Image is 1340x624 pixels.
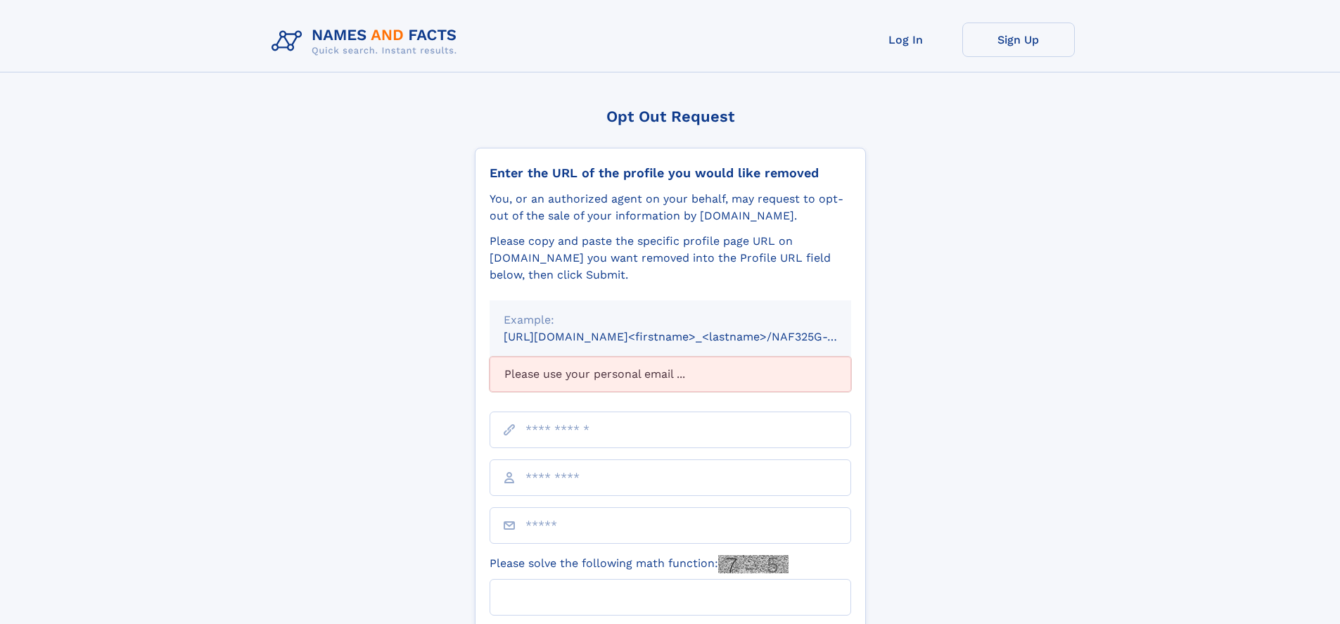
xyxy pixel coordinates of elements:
div: Please use your personal email ... [490,357,851,392]
label: Please solve the following math function: [490,555,789,573]
div: Example: [504,312,837,329]
img: Logo Names and Facts [266,23,468,61]
div: Opt Out Request [475,108,866,125]
div: Enter the URL of the profile you would like removed [490,165,851,181]
small: [URL][DOMAIN_NAME]<firstname>_<lastname>/NAF325G-xxxxxxxx [504,330,878,343]
a: Sign Up [962,23,1075,57]
a: Log In [850,23,962,57]
div: Please copy and paste the specific profile page URL on [DOMAIN_NAME] you want removed into the Pr... [490,233,851,284]
div: You, or an authorized agent on your behalf, may request to opt-out of the sale of your informatio... [490,191,851,224]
